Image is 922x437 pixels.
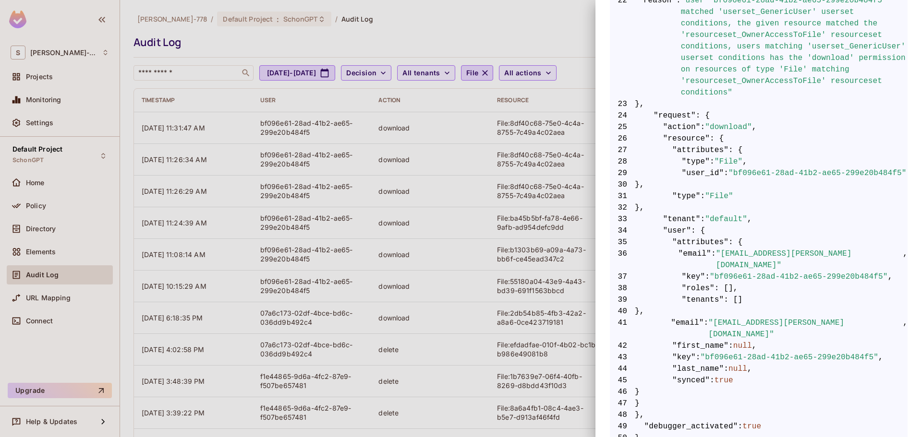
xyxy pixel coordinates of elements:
[672,190,701,202] span: "type"
[610,375,635,386] span: 45
[708,317,903,340] span: "[EMAIL_ADDRESS][PERSON_NAME][DOMAIN_NAME]"
[710,133,724,144] span: : {
[710,271,888,283] span: "bf096e61-28ad-41b2-ae65-299e20b484f5"
[610,352,635,363] span: 43
[733,340,752,352] span: null
[672,363,724,375] span: "last_name"
[728,144,742,156] span: : {
[610,190,635,202] span: 31
[610,110,635,121] span: 24
[738,421,743,432] span: :
[682,294,724,306] span: "tenants"
[724,363,728,375] span: :
[610,236,635,248] span: 35
[742,421,761,432] span: true
[610,306,908,317] span: },
[610,398,908,409] span: }
[610,306,635,317] span: 40
[610,409,908,421] span: },
[691,225,705,236] span: : {
[672,144,728,156] span: "attributes"
[610,294,635,306] span: 39
[682,271,705,283] span: "key"
[663,213,701,225] span: "tenant"
[701,121,705,133] span: :
[747,213,752,225] span: ,
[610,421,635,432] span: 49
[610,98,635,110] span: 23
[742,156,747,167] span: ,
[728,363,747,375] span: null
[672,340,728,352] span: "first_name"
[728,340,733,352] span: :
[654,110,696,121] span: "request"
[878,352,883,363] span: ,
[711,248,716,271] span: :
[752,340,757,352] span: ,
[679,248,711,271] span: "email"
[610,363,635,375] span: 44
[715,283,738,294] span: : [],
[715,375,733,386] span: true
[610,386,908,398] span: }
[903,248,908,271] span: ,
[682,283,715,294] span: "roles"
[710,375,715,386] span: :
[716,248,903,271] span: "[EMAIL_ADDRESS][PERSON_NAME][DOMAIN_NAME]"
[610,179,635,190] span: 30
[610,398,635,409] span: 47
[888,271,893,283] span: ,
[728,236,742,248] span: : {
[610,213,635,225] span: 33
[663,133,710,144] span: "resource"
[724,294,742,306] span: : []
[724,167,728,179] span: :
[710,156,715,167] span: :
[610,225,635,236] span: 34
[644,421,738,432] span: "debugger_activated"
[610,121,635,133] span: 25
[682,156,710,167] span: "type"
[610,156,635,167] span: 28
[610,202,908,213] span: },
[610,202,635,213] span: 32
[610,283,635,294] span: 38
[682,167,724,179] span: "user_id"
[610,340,635,352] span: 42
[696,352,701,363] span: :
[705,213,747,225] span: "default"
[701,352,879,363] span: "bf096e61-28ad-41b2-ae65-299e20b484f5"
[610,133,635,144] span: 26
[752,121,757,133] span: ,
[701,190,705,202] span: :
[663,225,691,236] span: "user"
[610,409,635,421] span: 48
[672,375,710,386] span: "synced"
[672,352,696,363] span: "key"
[610,179,908,190] span: },
[705,190,733,202] span: "File"
[610,167,635,179] span: 29
[747,363,752,375] span: ,
[610,144,635,156] span: 27
[705,271,710,283] span: :
[672,236,728,248] span: "attributes"
[715,156,743,167] span: "File"
[610,317,635,340] span: 41
[696,110,710,121] span: : {
[610,98,908,110] span: },
[663,121,701,133] span: "action"
[671,317,704,340] span: "email"
[728,167,907,179] span: "bf096e61-28ad-41b2-ae65-299e20b484f5"
[610,386,635,398] span: 46
[701,213,705,225] span: :
[610,271,635,283] span: 37
[704,317,709,340] span: :
[903,317,908,340] span: ,
[705,121,752,133] span: "download"
[610,248,635,271] span: 36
